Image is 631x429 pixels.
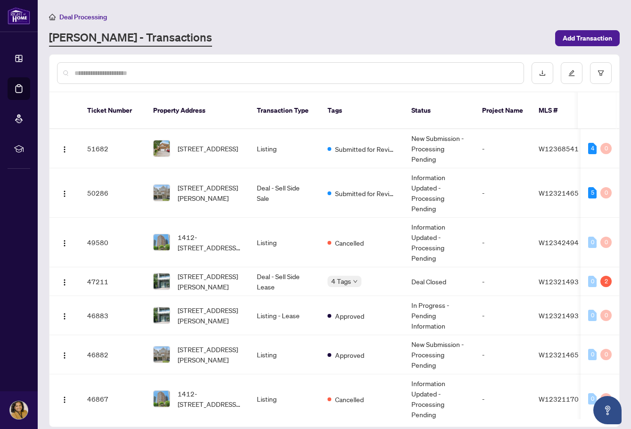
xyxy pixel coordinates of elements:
td: Information Updated - Processing Pending [404,168,475,218]
img: Logo [61,239,68,247]
img: Logo [61,313,68,320]
div: 0 [588,349,597,360]
td: Listing - Lease [249,296,320,335]
td: - [475,374,531,424]
img: Profile Icon [10,401,28,419]
th: Property Address [146,92,249,129]
span: W12368541 [539,144,579,153]
span: Approved [335,311,364,321]
span: [STREET_ADDRESS][PERSON_NAME] [178,344,242,365]
span: W12321493 [539,277,579,286]
div: 0 [600,187,612,198]
img: logo [8,7,30,25]
td: Listing [249,218,320,267]
th: Tags [320,92,404,129]
td: 50286 [80,168,146,218]
td: 46867 [80,374,146,424]
span: Submitted for Review [335,188,396,198]
span: Add Transaction [563,31,612,46]
td: In Progress - Pending Information [404,296,475,335]
td: - [475,218,531,267]
img: thumbnail-img [154,391,170,407]
div: 2 [600,276,612,287]
span: [STREET_ADDRESS][PERSON_NAME] [178,305,242,326]
span: Cancelled [335,238,364,248]
span: Approved [335,350,364,360]
td: - [475,267,531,296]
button: Logo [57,308,72,323]
button: Logo [57,347,72,362]
span: Submitted for Review [335,144,396,154]
button: download [532,62,553,84]
td: - [475,296,531,335]
div: 0 [600,349,612,360]
span: W12321170 [539,395,579,403]
span: download [539,70,546,76]
button: Open asap [593,396,622,424]
button: edit [561,62,582,84]
img: thumbnail-img [154,185,170,201]
button: Logo [57,185,72,200]
td: 51682 [80,129,146,168]
button: filter [590,62,612,84]
div: 0 [600,237,612,248]
button: Logo [57,391,72,406]
span: Cancelled [335,394,364,404]
img: thumbnail-img [154,140,170,157]
td: Listing [249,374,320,424]
span: W12342494 [539,238,579,247]
td: Deal - Sell Side Sale [249,168,320,218]
td: New Submission - Processing Pending [404,129,475,168]
span: 1412-[STREET_ADDRESS][PERSON_NAME] [178,388,242,409]
span: W12321493 [539,311,579,320]
img: thumbnail-img [154,307,170,323]
td: 49580 [80,218,146,267]
span: [STREET_ADDRESS][PERSON_NAME] [178,271,242,292]
button: Logo [57,235,72,250]
th: Project Name [475,92,531,129]
th: MLS # [531,92,588,129]
span: home [49,14,56,20]
button: Add Transaction [555,30,620,46]
span: 4 Tags [331,276,351,287]
img: Logo [61,396,68,404]
th: Ticket Number [80,92,146,129]
span: Deal Processing [59,13,107,21]
th: Status [404,92,475,129]
img: thumbnail-img [154,234,170,250]
div: 5 [588,187,597,198]
td: 47211 [80,267,146,296]
td: Listing [249,129,320,168]
a: [PERSON_NAME] - Transactions [49,30,212,47]
td: Information Updated - Processing Pending [404,218,475,267]
td: - [475,335,531,374]
span: W12321465 [539,350,579,359]
img: Logo [61,190,68,198]
span: [STREET_ADDRESS] [178,143,238,154]
span: 1412-[STREET_ADDRESS][PERSON_NAME] [178,232,242,253]
div: 0 [588,310,597,321]
button: Logo [57,274,72,289]
div: 0 [588,276,597,287]
span: down [353,279,358,284]
th: Transaction Type [249,92,320,129]
span: W12321465 [539,189,579,197]
img: Logo [61,279,68,286]
td: Deal - Sell Side Lease [249,267,320,296]
div: 0 [600,310,612,321]
td: Listing [249,335,320,374]
div: 0 [600,143,612,154]
td: Deal Closed [404,267,475,296]
td: - [475,168,531,218]
td: 46883 [80,296,146,335]
td: - [475,129,531,168]
button: Logo [57,141,72,156]
div: 4 [588,143,597,154]
span: [STREET_ADDRESS][PERSON_NAME] [178,182,242,203]
img: Logo [61,352,68,359]
img: thumbnail-img [154,273,170,289]
div: 0 [600,393,612,404]
span: filter [598,70,604,76]
div: 0 [588,237,597,248]
div: 0 [588,393,597,404]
